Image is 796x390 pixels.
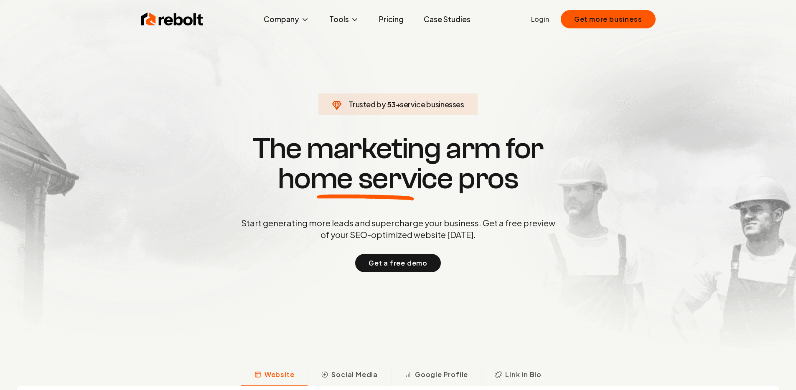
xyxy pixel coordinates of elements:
p: Start generating more leads and supercharge your business. Get a free preview of your SEO-optimiz... [239,217,557,241]
h1: The marketing arm for pros [198,134,599,194]
button: Social Media [308,365,391,386]
button: Link in Bio [481,365,555,386]
span: Trusted by [348,99,386,109]
span: service businesses [400,99,464,109]
span: 53 [387,99,395,110]
span: home service [278,164,453,194]
img: Rebolt Logo [141,11,203,28]
a: Case Studies [417,11,477,28]
button: Get more business [561,10,656,28]
span: + [396,99,400,109]
span: Google Profile [415,370,468,380]
button: Website [241,365,308,386]
span: Link in Bio [505,370,542,380]
a: Pricing [372,11,410,28]
a: Login [531,14,549,24]
span: Website [264,370,295,380]
button: Tools [323,11,366,28]
span: Social Media [331,370,378,380]
button: Company [257,11,316,28]
button: Google Profile [391,365,481,386]
button: Get a free demo [355,254,441,272]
